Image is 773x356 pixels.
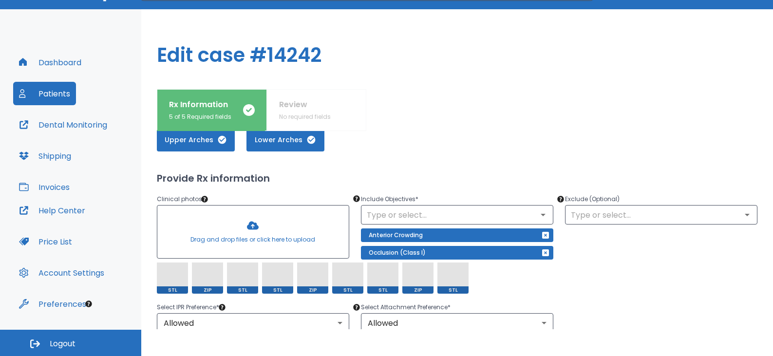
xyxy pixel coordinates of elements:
button: Upper Arches [157,128,235,151]
span: Logout [50,338,75,349]
button: Open [536,208,550,222]
button: Invoices [13,175,75,199]
button: Lower Arches [246,128,324,151]
p: Select IPR Preference * [157,301,349,313]
p: Clinical photos * [157,193,349,205]
button: Account Settings [13,261,110,284]
div: Tooltip anchor [352,303,361,312]
input: Type or select... [568,208,754,222]
button: Price List [13,230,78,253]
div: Allowed [361,313,553,333]
p: Include Objectives * [361,193,553,205]
input: Type or select... [364,208,550,222]
button: Shipping [13,144,77,168]
button: Help Center [13,199,91,222]
button: Dental Monitoring [13,113,113,136]
p: Exclude (Optional) [565,193,757,205]
div: Tooltip anchor [200,195,209,204]
div: Tooltip anchor [84,300,93,308]
span: Lower Arches [256,135,315,145]
span: Upper Arches [167,135,225,145]
button: Patients [13,82,76,105]
p: Rx Information [169,99,231,111]
div: Tooltip anchor [352,194,361,203]
button: Preferences [13,292,92,316]
h2: Provide Rx information [157,171,757,186]
h1: Edit case #14242 [141,9,773,89]
button: Open [740,208,754,222]
div: Allowed [157,313,349,333]
p: 5 of 5 Required fields [169,112,231,121]
button: Dashboard [13,51,87,74]
div: Tooltip anchor [556,195,565,204]
p: Select Attachment Preference * [361,301,553,313]
p: Anterior Crowding [369,229,423,241]
div: Tooltip anchor [218,303,226,312]
p: Occlusion (Class I) [369,247,426,259]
